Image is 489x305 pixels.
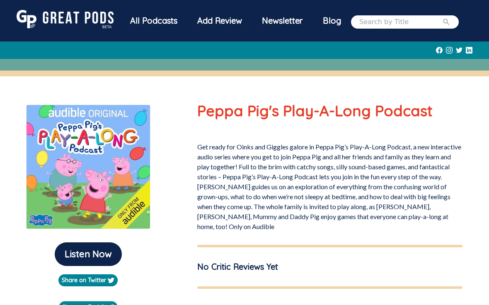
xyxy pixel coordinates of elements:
[313,10,351,32] a: Blog
[187,10,252,32] a: Add Review
[120,10,187,34] a: All Podcasts
[26,105,150,229] img: Peppa Pig's Play-A-Long Podcast
[252,10,313,34] a: Newsletter
[252,10,313,32] div: Newsletter
[17,10,114,28] img: GreatPods
[359,17,442,27] input: Search by Title
[120,10,187,32] div: All Podcasts
[58,274,118,286] a: Share on Twitter
[197,261,278,273] h1: No Critic Reviews Yet
[55,242,122,266] button: Listen Now
[197,139,462,232] p: Get ready for Oinks and Giggles galore in Peppa Pig’s Play-A-Long Podcast, a new interactive audi...
[197,100,462,122] p: Peppa Pig's Play-A-Long Podcast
